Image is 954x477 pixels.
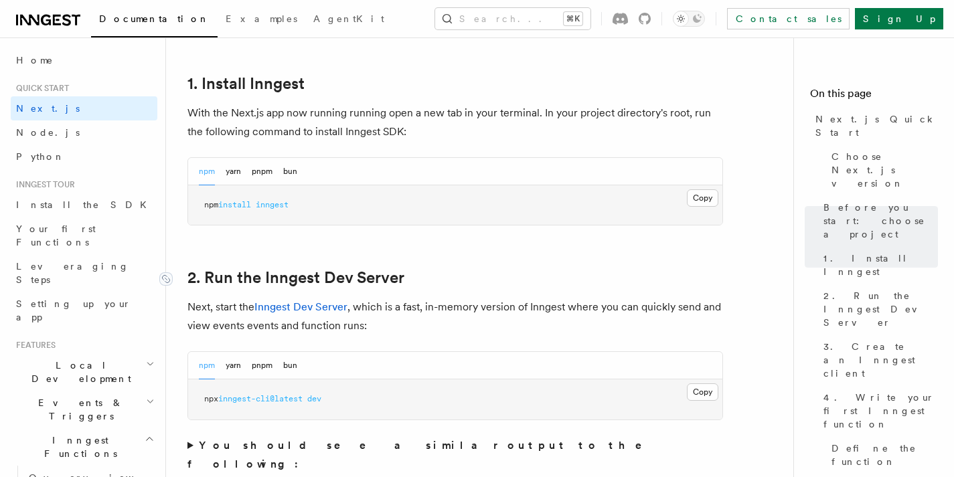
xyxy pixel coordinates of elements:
a: 2. Run the Inngest Dev Server [818,284,938,335]
a: 1. Install Inngest [187,74,305,93]
a: Contact sales [727,8,850,29]
button: Copy [687,383,718,401]
span: Examples [226,13,297,24]
button: Copy [687,189,718,207]
span: Install the SDK [16,199,155,210]
span: Local Development [11,359,146,385]
span: Features [11,340,56,351]
span: Node.js [16,127,80,138]
button: npm [199,158,215,185]
a: Define the function [826,436,938,474]
span: 4. Write your first Inngest function [823,391,938,431]
span: Next.js Quick Start [815,112,938,139]
a: Node.js [11,120,157,145]
button: Search...⌘K [435,8,590,29]
a: Home [11,48,157,72]
strong: You should see a similar output to the following: [187,439,661,470]
span: Setting up your app [16,298,131,322]
span: inngest [256,200,289,209]
summary: You should see a similar output to the following: [187,436,723,474]
button: Events & Triggers [11,391,157,428]
button: npm [199,352,215,379]
span: install [218,200,251,209]
span: npm [204,200,218,209]
a: 1. Install Inngest [818,246,938,284]
span: Inngest Functions [11,434,145,460]
a: Your first Functions [11,217,157,254]
button: yarn [226,352,241,379]
button: yarn [226,158,241,185]
span: 1. Install Inngest [823,252,938,278]
a: Before you start: choose a project [818,195,938,246]
button: bun [283,158,297,185]
a: Inngest Dev Server [254,300,347,313]
span: Choose Next.js version [831,150,938,190]
a: Next.js [11,96,157,120]
span: Events & Triggers [11,396,146,423]
span: Quick start [11,83,69,94]
span: dev [307,394,321,403]
span: AgentKit [313,13,384,24]
span: 3. Create an Inngest client [823,340,938,380]
span: Inngest tour [11,179,75,190]
a: Sign Up [855,8,943,29]
button: Local Development [11,353,157,391]
p: With the Next.js app now running running open a new tab in your terminal. In your project directo... [187,104,723,141]
a: 2. Run the Inngest Dev Server [187,268,404,287]
button: pnpm [252,158,272,185]
a: Documentation [91,4,218,37]
span: inngest-cli@latest [218,394,303,403]
kbd: ⌘K [564,12,582,25]
span: Next.js [16,103,80,114]
button: Toggle dark mode [673,11,705,27]
span: Define the function [831,442,938,468]
span: Home [16,54,54,67]
span: Leveraging Steps [16,261,129,285]
span: npx [204,394,218,403]
button: pnpm [252,352,272,379]
span: Python [16,151,65,162]
a: Setting up your app [11,292,157,329]
p: Next, start the , which is a fast, in-memory version of Inngest where you can quickly send and vi... [187,298,723,335]
button: bun [283,352,297,379]
span: Before you start: choose a project [823,201,938,241]
a: AgentKit [305,4,392,36]
h4: On this page [810,86,938,107]
a: 3. Create an Inngest client [818,335,938,385]
a: 4. Write your first Inngest function [818,385,938,436]
button: Inngest Functions [11,428,157,466]
span: Your first Functions [16,223,96,248]
a: Python [11,145,157,169]
a: Leveraging Steps [11,254,157,292]
a: Choose Next.js version [826,145,938,195]
span: 2. Run the Inngest Dev Server [823,289,938,329]
a: Examples [218,4,305,36]
span: Documentation [99,13,210,24]
a: Next.js Quick Start [810,107,938,145]
a: Install the SDK [11,193,157,217]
